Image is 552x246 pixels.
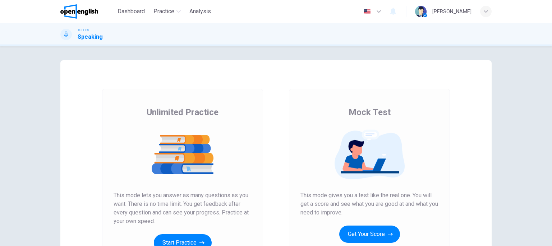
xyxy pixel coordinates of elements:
[339,226,400,243] button: Get Your Score
[78,28,89,33] span: TOEFL®
[60,4,115,19] a: OpenEnglish logo
[187,5,214,18] button: Analysis
[432,7,471,16] div: [PERSON_NAME]
[363,9,372,14] img: en
[415,6,427,17] img: Profile picture
[118,7,145,16] span: Dashboard
[147,107,218,118] span: Unlimited Practice
[151,5,184,18] button: Practice
[114,191,252,226] span: This mode lets you answer as many questions as you want. There is no time limit. You get feedback...
[153,7,174,16] span: Practice
[349,107,391,118] span: Mock Test
[189,7,211,16] span: Analysis
[78,33,103,41] h1: Speaking
[115,5,148,18] button: Dashboard
[60,4,98,19] img: OpenEnglish logo
[300,191,438,217] span: This mode gives you a test like the real one. You will get a score and see what you are good at a...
